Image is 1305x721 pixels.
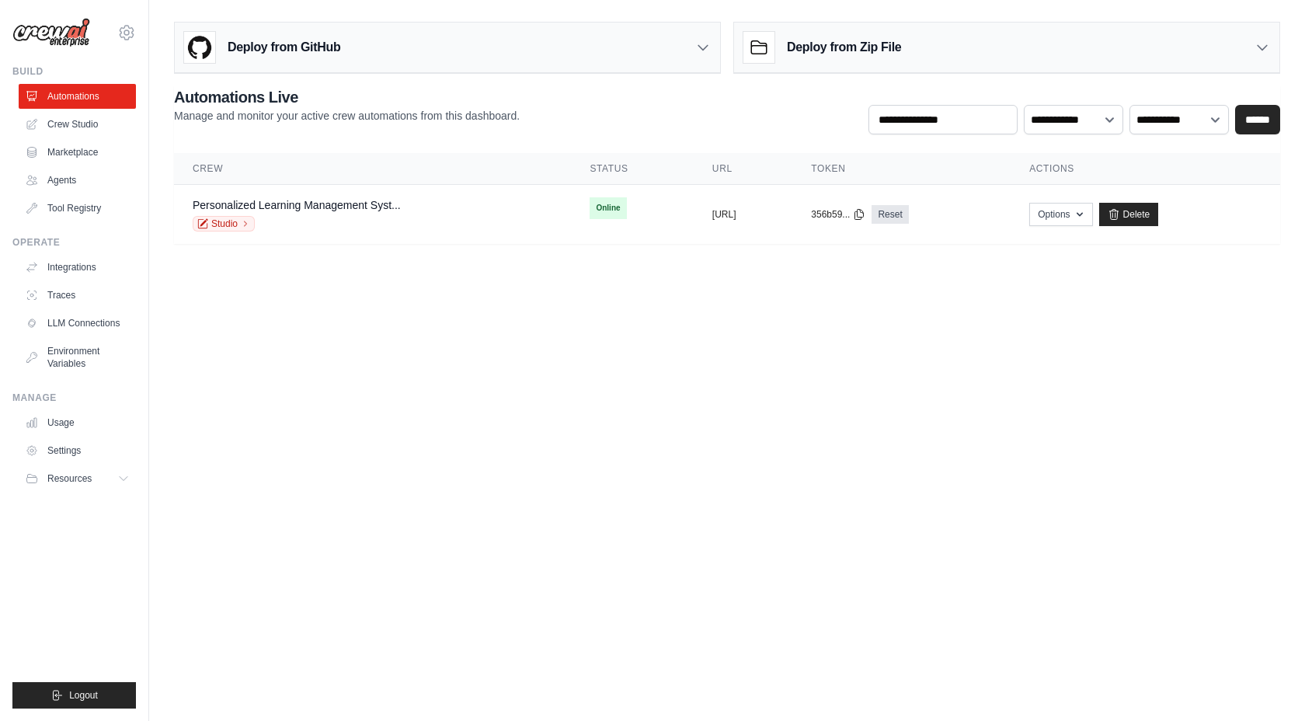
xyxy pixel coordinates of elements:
[19,255,136,280] a: Integrations
[571,153,693,185] th: Status
[69,689,98,702] span: Logout
[19,140,136,165] a: Marketplace
[12,392,136,404] div: Manage
[19,311,136,336] a: LLM Connections
[19,168,136,193] a: Agents
[19,283,136,308] a: Traces
[19,438,136,463] a: Settings
[193,199,401,211] a: Personalized Learning Management Syst...
[184,32,215,63] img: GitHub Logo
[12,682,136,709] button: Logout
[19,84,136,109] a: Automations
[12,18,90,47] img: Logo
[19,112,136,137] a: Crew Studio
[19,196,136,221] a: Tool Registry
[1029,203,1092,226] button: Options
[174,86,520,108] h2: Automations Live
[872,205,908,224] a: Reset
[792,153,1011,185] th: Token
[590,197,626,219] span: Online
[19,339,136,376] a: Environment Variables
[12,236,136,249] div: Operate
[12,65,136,78] div: Build
[228,38,340,57] h3: Deploy from GitHub
[47,472,92,485] span: Resources
[787,38,901,57] h3: Deploy from Zip File
[694,153,792,185] th: URL
[19,410,136,435] a: Usage
[174,153,571,185] th: Crew
[1011,153,1280,185] th: Actions
[811,208,865,221] button: 356b59...
[19,466,136,491] button: Resources
[193,216,255,232] a: Studio
[174,108,520,124] p: Manage and monitor your active crew automations from this dashboard.
[1099,203,1159,226] a: Delete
